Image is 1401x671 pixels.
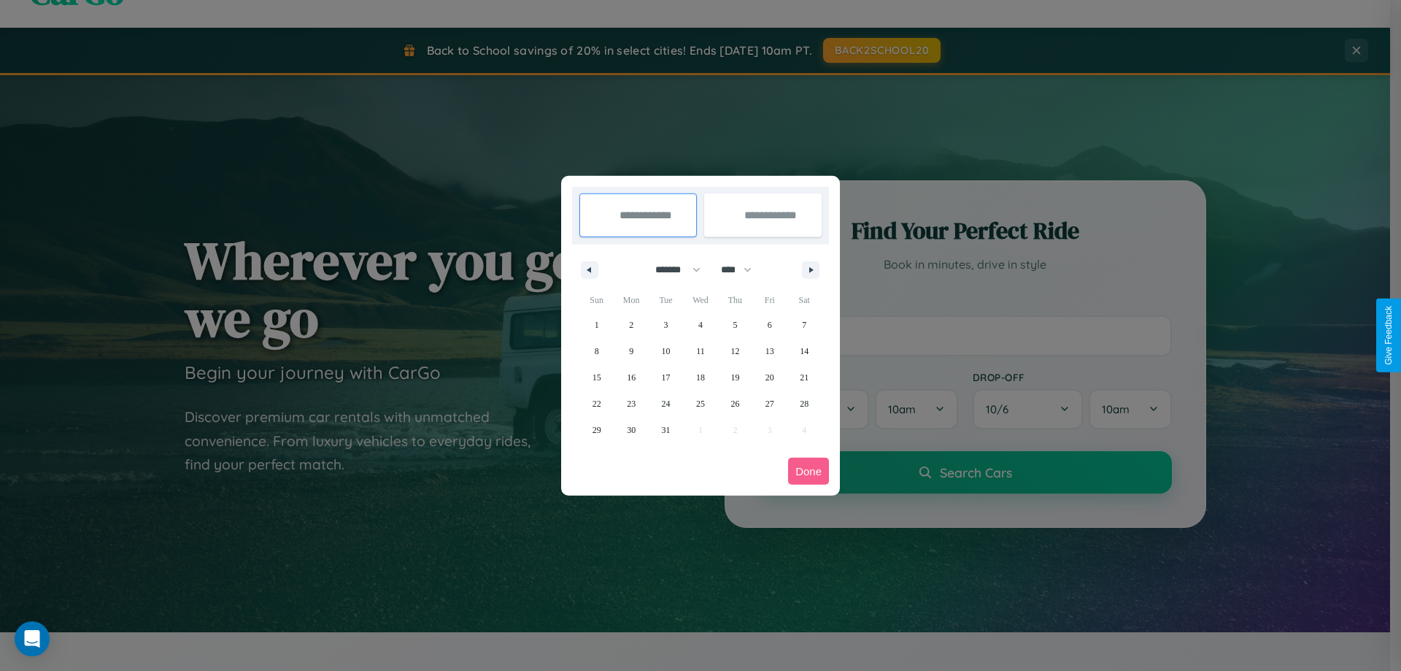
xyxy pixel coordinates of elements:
button: 24 [649,391,683,417]
span: 1 [595,312,599,338]
button: 13 [752,338,787,364]
span: 22 [593,391,601,417]
span: Tue [649,288,683,312]
span: 6 [768,312,772,338]
button: 9 [614,338,648,364]
span: 26 [730,391,739,417]
button: 31 [649,417,683,443]
span: 25 [696,391,705,417]
button: 16 [614,364,648,391]
span: 12 [730,338,739,364]
span: 9 [629,338,633,364]
button: 27 [752,391,787,417]
span: 24 [662,391,671,417]
button: Done [788,458,829,485]
span: 19 [730,364,739,391]
button: 28 [787,391,822,417]
span: Wed [683,288,717,312]
span: Sat [787,288,822,312]
span: 17 [662,364,671,391]
span: 18 [696,364,705,391]
button: 5 [718,312,752,338]
button: 18 [683,364,717,391]
button: 8 [579,338,614,364]
span: 11 [696,338,705,364]
span: 16 [627,364,636,391]
button: 7 [787,312,822,338]
span: 10 [662,338,671,364]
span: 27 [765,391,774,417]
button: 4 [683,312,717,338]
span: 14 [800,338,808,364]
button: 25 [683,391,717,417]
span: 13 [765,338,774,364]
button: 15 [579,364,614,391]
span: Fri [752,288,787,312]
button: 20 [752,364,787,391]
button: 1 [579,312,614,338]
div: Open Intercom Messenger [15,621,50,656]
button: 17 [649,364,683,391]
button: 14 [787,338,822,364]
span: 7 [802,312,806,338]
button: 10 [649,338,683,364]
span: 2 [629,312,633,338]
button: 2 [614,312,648,338]
div: Give Feedback [1383,306,1394,365]
span: 23 [627,391,636,417]
button: 3 [649,312,683,338]
span: 8 [595,338,599,364]
span: 20 [765,364,774,391]
button: 23 [614,391,648,417]
span: Mon [614,288,648,312]
span: 28 [800,391,808,417]
button: 22 [579,391,614,417]
span: 30 [627,417,636,443]
span: 21 [800,364,808,391]
span: Thu [718,288,752,312]
span: 3 [664,312,668,338]
button: 26 [718,391,752,417]
span: 5 [733,312,737,338]
button: 29 [579,417,614,443]
span: 15 [593,364,601,391]
span: 4 [698,312,703,338]
span: 29 [593,417,601,443]
button: 19 [718,364,752,391]
button: 6 [752,312,787,338]
button: 30 [614,417,648,443]
button: 11 [683,338,717,364]
span: 31 [662,417,671,443]
span: Sun [579,288,614,312]
button: 12 [718,338,752,364]
button: 21 [787,364,822,391]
